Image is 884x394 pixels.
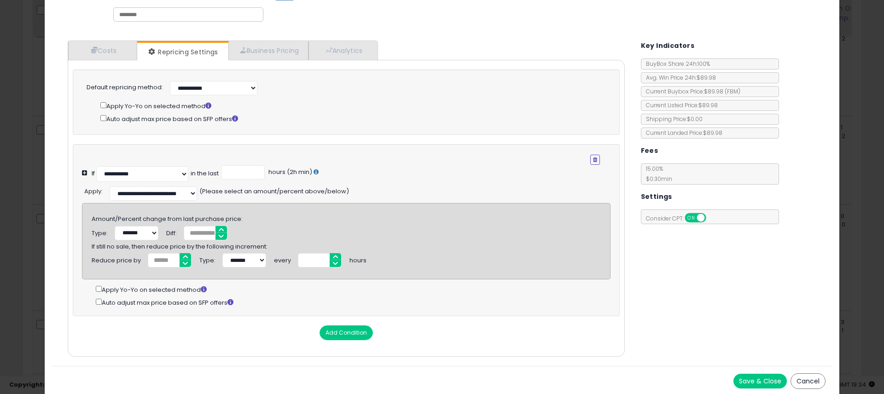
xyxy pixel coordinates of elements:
a: Costs [68,41,137,60]
span: $89.98 [704,87,740,95]
label: Default repricing method: [87,83,163,92]
a: Business Pricing [228,41,309,60]
div: Type: [92,226,108,238]
span: hours (2h min) [267,168,312,176]
span: Shipping Price: $0.00 [641,115,703,123]
div: every [274,253,291,265]
div: Diff: [166,226,177,238]
a: Analytics [308,41,377,60]
div: Apply Yo-Yo on selected method [100,100,605,111]
div: Reduce price by [92,253,141,265]
div: Auto adjust max price based on SFP offers [96,297,611,307]
span: OFF [704,214,719,222]
div: Auto adjust max price based on SFP offers [100,113,605,124]
span: Consider CPT: [641,214,718,222]
span: Current Listed Price: $89.98 [641,101,718,109]
button: Save & Close [733,374,787,388]
div: hours [349,253,366,265]
span: Apply [84,187,101,196]
div: in the last [191,169,219,178]
span: Current Landed Price: $89.98 [641,129,722,137]
button: Cancel [791,373,826,389]
div: : [84,184,103,196]
i: Remove Condition [593,157,597,162]
span: (Please select an amount/percent above/below) [199,184,349,196]
h5: Fees [641,145,658,156]
a: Repricing Settings [137,43,227,61]
span: Avg. Win Price 24h: $89.98 [641,74,716,81]
div: Type: [199,253,215,265]
div: Apply Yo-Yo on selected method [96,284,611,295]
button: Add Condition [320,325,373,340]
span: Amount/Percent change from last purchase price: [92,211,243,223]
span: ( FBM ) [725,87,740,95]
h5: Settings [641,191,672,203]
span: 15.00 % [641,165,672,183]
span: ON [686,214,697,222]
span: Current Buybox Price: [641,87,740,95]
span: If still no sale, then reduce price by the following increment: [92,239,268,251]
span: $0.30 min [641,175,672,183]
h5: Key Indicators [641,40,695,52]
span: BuyBox Share 24h: 100% [641,60,710,68]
